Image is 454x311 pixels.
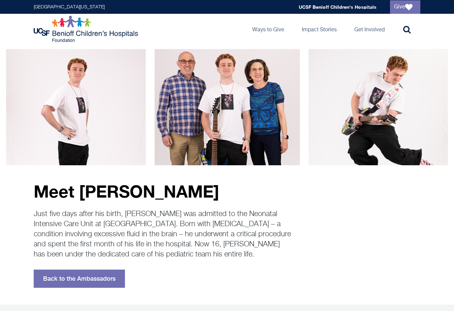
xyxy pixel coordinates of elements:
[34,5,105,9] a: [GEOGRAPHIC_DATA][US_STATE]
[247,14,290,44] a: Ways to Give
[390,0,420,14] a: Give
[34,182,293,201] p: Meet [PERSON_NAME]
[296,14,342,44] a: Impact Stories
[34,209,293,260] p: Just five days after his birth, [PERSON_NAME] was admitted to the Neonatal Intensive Care Unit at...
[34,270,125,288] a: Back to the Ambassadors
[34,15,140,42] img: Logo for UCSF Benioff Children's Hospitals Foundation
[349,14,390,44] a: Get Involved
[299,4,377,10] a: UCSF Benioff Children's Hospitals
